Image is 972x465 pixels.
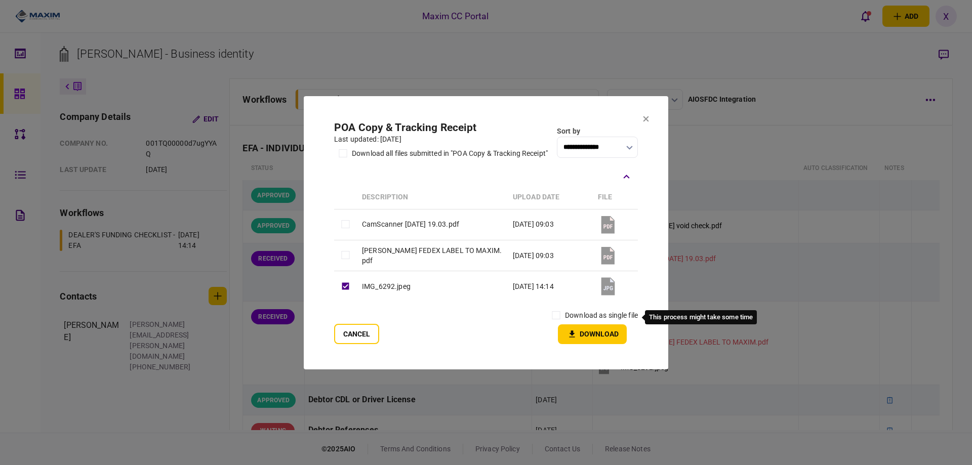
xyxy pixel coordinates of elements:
h2: POA Copy & Tracking Receipt [334,121,548,134]
div: Sort by [557,125,638,136]
th: upload date [508,185,593,209]
td: [DATE] 09:03 [508,240,593,271]
td: IMG_6292.jpeg [357,271,508,302]
button: Download [558,324,627,344]
th: Description [357,185,508,209]
td: [PERSON_NAME] FEDEX LABEL TO MAXIM.pdf [357,240,508,271]
td: [DATE] 14:14 [508,271,593,302]
label: download as single file [565,310,638,321]
th: file [593,185,638,209]
div: download all files submitted in "POA Copy & Tracking Receipt" [352,148,548,158]
button: Cancel [334,324,379,344]
td: CamScanner [DATE] 19.03.pdf [357,209,508,240]
div: last updated: [DATE] [334,134,548,144]
td: [DATE] 09:03 [508,209,593,240]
